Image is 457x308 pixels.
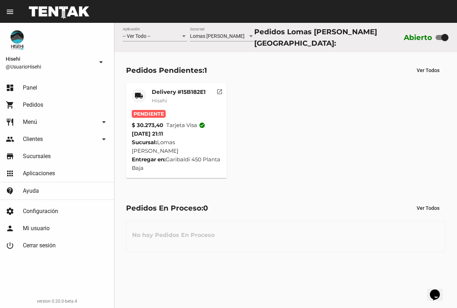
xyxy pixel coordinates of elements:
[132,156,166,163] strong: Entregar en:
[6,55,94,63] span: Hisehi
[132,139,157,146] strong: Sucursal:
[6,29,29,51] img: b10aa081-330c-4927-a74e-08896fa80e0a.jpg
[411,202,445,214] button: Ver Todos
[23,170,55,177] span: Aplicaciones
[23,118,37,126] span: Menú
[152,89,206,96] mat-card-title: Delivery #15B182E1
[126,202,208,214] div: Pedidos En Proceso:
[23,84,37,91] span: Panel
[190,33,245,39] span: Lomas [PERSON_NAME]
[23,187,39,195] span: Ayuda
[132,130,163,137] span: [DATE] 21:11
[100,118,108,126] mat-icon: arrow_drop_down
[23,242,56,249] span: Cerrar sesión
[23,225,50,232] span: Mi usuario
[417,205,440,211] span: Ver Todos
[6,207,14,216] mat-icon: settings
[100,135,108,143] mat-icon: arrow_drop_down
[6,169,14,178] mat-icon: apps
[23,101,43,108] span: Pedidos
[123,33,150,39] span: -- Ver Todo --
[417,67,440,73] span: Ver Todos
[6,63,94,70] span: @UsuarioHisehi
[6,241,14,250] mat-icon: power_settings_new
[126,65,207,76] div: Pedidos Pendientes:
[166,121,205,130] span: Tarjeta visa
[6,152,14,161] mat-icon: store
[132,155,221,172] div: Garibaldi 450 Planta Baja
[199,122,205,128] mat-icon: check_circle
[132,138,221,155] div: Lomas [PERSON_NAME]
[126,224,220,246] h3: No hay Pedidos En Proceso
[6,118,14,126] mat-icon: restaurant
[135,91,143,100] mat-icon: local_shipping
[216,87,223,94] mat-icon: open_in_new
[203,204,208,212] span: 0
[6,298,108,305] div: version 0.20.0-beta.4
[6,84,14,92] mat-icon: dashboard
[132,121,163,130] strong: $ 30.273,40
[23,136,43,143] span: Clientes
[6,135,14,143] mat-icon: people
[254,26,401,49] div: Pedidos Lomas [PERSON_NAME][GEOGRAPHIC_DATA]:
[23,208,58,215] span: Configuración
[6,101,14,109] mat-icon: shopping_cart
[6,224,14,233] mat-icon: person
[427,279,450,301] iframe: chat widget
[404,32,432,43] label: Abierto
[204,66,207,75] span: 1
[132,110,166,118] span: Pendiente
[152,97,167,104] span: Hisehi
[23,153,51,160] span: Sucursales
[6,187,14,195] mat-icon: contact_support
[6,7,14,16] mat-icon: menu
[411,64,445,77] button: Ver Todos
[97,58,105,66] mat-icon: arrow_drop_down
